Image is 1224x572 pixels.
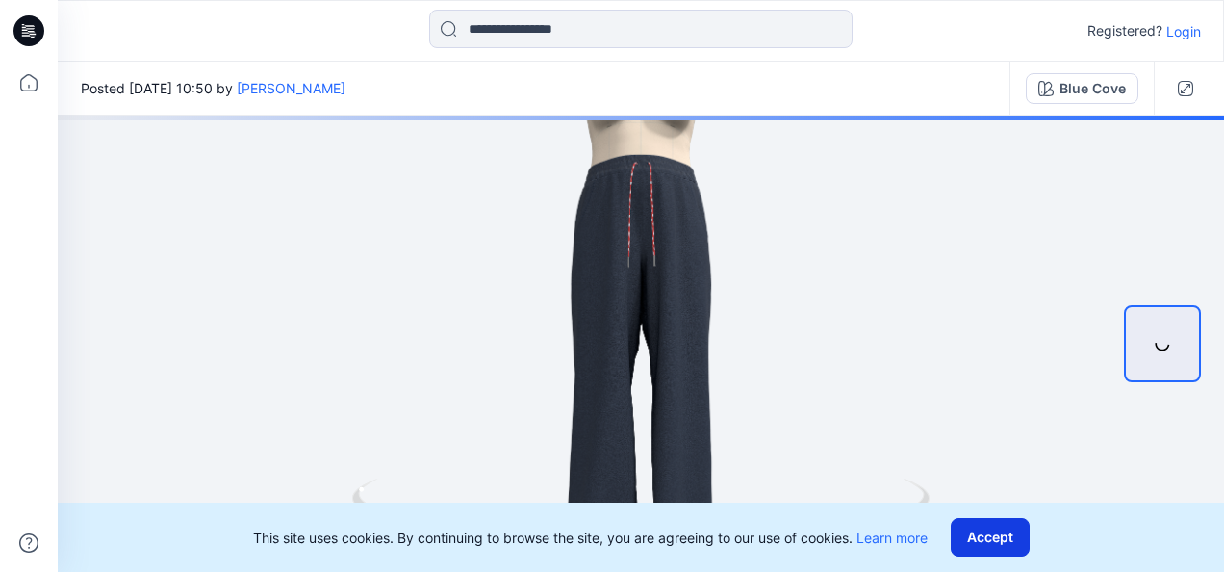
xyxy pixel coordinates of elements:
p: Registered? [1087,19,1162,42]
a: Learn more [856,530,928,546]
p: Login [1166,21,1201,41]
button: Accept [951,518,1030,557]
a: [PERSON_NAME] [237,80,345,96]
span: Posted [DATE] 10:50 by [81,78,345,98]
button: Blue Cove [1026,73,1138,104]
div: Blue Cove [1059,78,1126,99]
p: This site uses cookies. By continuing to browse the site, you are agreeing to our use of cookies. [253,528,928,548]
